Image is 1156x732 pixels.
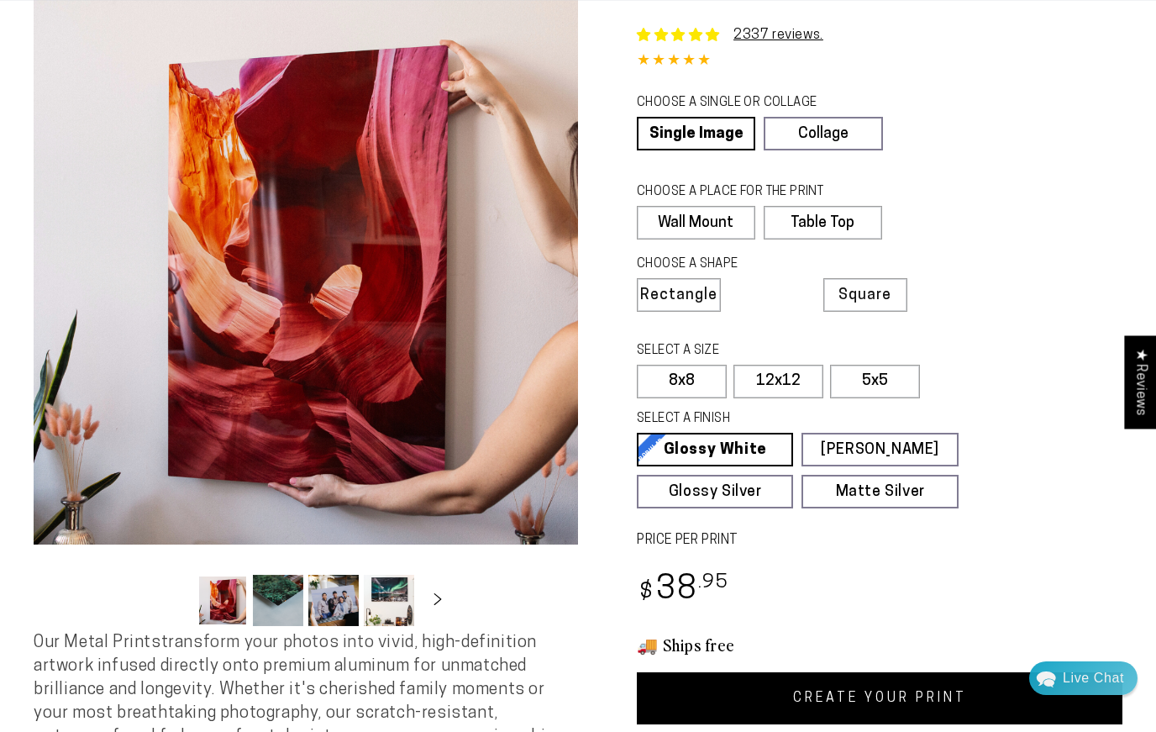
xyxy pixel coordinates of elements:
a: CREATE YOUR PRINT [637,672,1122,724]
label: Wall Mount [637,206,755,240]
label: Table Top [764,206,882,240]
div: 4.85 out of 5.0 stars [637,50,1122,74]
span: Square [838,288,891,303]
label: 8x8 [637,365,727,398]
a: Glossy White [637,433,793,466]
a: Matte Silver [801,475,958,508]
button: Load image 1 in gallery view [197,575,248,626]
a: Single Image [637,117,755,150]
sup: .95 [698,573,728,592]
a: Collage [764,117,882,150]
div: Click to open Judge.me floating reviews tab [1124,335,1156,429]
div: Chat widget toggle [1029,661,1138,695]
legend: SELECT A FINISH [637,410,922,429]
a: [PERSON_NAME] [801,433,958,466]
div: Contact Us Directly [1063,661,1124,695]
span: $ [639,582,654,604]
span: Rectangle [640,288,717,303]
button: Slide right [419,582,456,619]
legend: SELECT A SIZE [637,342,861,361]
h3: 🚚 Ships free [637,634,1122,656]
button: Load image 2 in gallery view [253,575,303,626]
button: Load image 3 in gallery view [308,575,359,626]
legend: CHOOSE A PLACE FOR THE PRINT [637,183,866,202]
a: Glossy Silver [637,475,793,508]
label: 5x5 [830,365,920,398]
button: Load image 4 in gallery view [364,575,414,626]
label: PRICE PER PRINT [637,531,1122,550]
a: 2337 reviews. [733,29,823,42]
bdi: 38 [637,574,728,607]
button: Slide left [155,582,192,619]
legend: CHOOSE A SINGLE OR COLLAGE [637,94,867,113]
label: 12x12 [733,365,823,398]
legend: CHOOSE A SHAPE [637,255,799,274]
